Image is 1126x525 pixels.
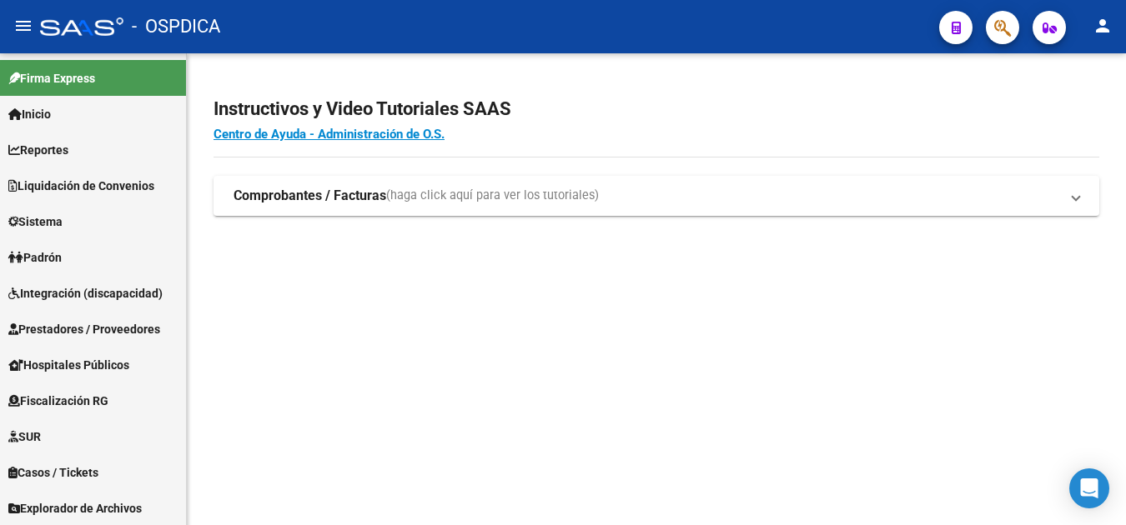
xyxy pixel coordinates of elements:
span: Hospitales Públicos [8,356,129,374]
mat-icon: menu [13,16,33,36]
mat-expansion-panel-header: Comprobantes / Facturas(haga click aquí para ver los tutoriales) [214,176,1099,216]
span: Padrón [8,248,62,267]
span: Explorador de Archivos [8,499,142,517]
span: Reportes [8,141,68,159]
h2: Instructivos y Video Tutoriales SAAS [214,93,1099,125]
span: Sistema [8,212,63,231]
a: Centro de Ayuda - Administración de O.S. [214,127,445,142]
mat-icon: person [1093,16,1113,36]
span: (haga click aquí para ver los tutoriales) [386,187,599,205]
span: Firma Express [8,69,95,87]
span: - OSPDICA [132,8,220,45]
span: SUR [8,427,41,446]
span: Liquidación de Convenios [8,177,154,195]
span: Integración (discapacidad) [8,284,163,302]
span: Casos / Tickets [8,463,98,482]
span: Inicio [8,105,51,123]
span: Prestadores / Proveedores [8,320,160,338]
span: Fiscalización RG [8,392,108,410]
strong: Comprobantes / Facturas [234,187,386,205]
div: Open Intercom Messenger [1069,468,1109,508]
